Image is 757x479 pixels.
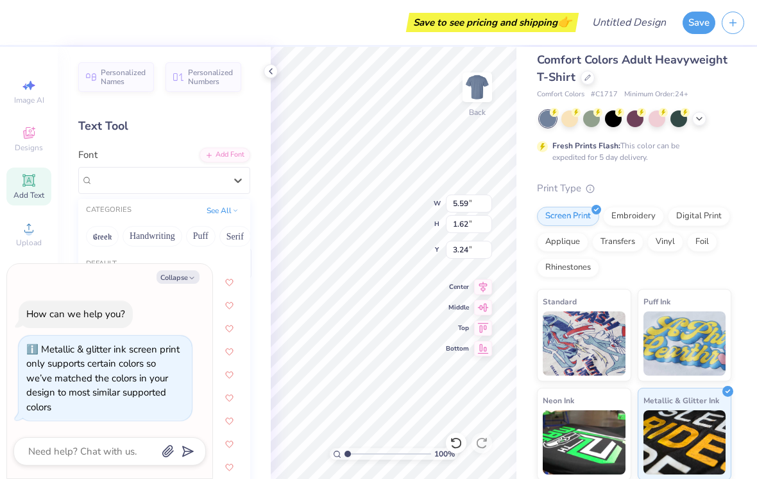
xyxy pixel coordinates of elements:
[683,12,715,34] button: Save
[624,89,688,100] span: Minimum Order: 24 +
[643,295,670,308] span: Puff Ink
[537,232,588,252] div: Applique
[591,89,618,100] span: # C1717
[643,410,726,475] img: Metallic & Glitter Ink
[16,238,42,248] span: Upload
[434,448,455,460] span: 100 %
[200,148,250,162] div: Add Font
[603,207,664,226] div: Embroidery
[647,232,683,252] div: Vinyl
[464,74,490,100] img: Back
[446,303,469,312] span: Middle
[409,13,575,32] div: Save to see pricing and shipping
[552,141,620,151] strong: Fresh Prints Flash:
[537,89,584,100] span: Comfort Colors
[86,205,132,216] div: CATEGORIES
[643,311,726,376] img: Puff Ink
[557,14,572,30] span: 👉
[543,410,625,475] img: Neon Ink
[446,324,469,333] span: Top
[446,344,469,353] span: Bottom
[592,232,643,252] div: Transfers
[543,311,625,376] img: Standard
[219,226,251,247] button: Serif
[643,394,719,407] span: Metallic & Glitter Ink
[157,270,200,284] button: Collapse
[552,140,710,163] div: This color can be expedited for 5 day delivery.
[26,308,125,320] div: How can we help you?
[78,148,98,162] label: Font
[15,143,43,153] span: Designs
[543,295,577,308] span: Standard
[537,207,599,226] div: Screen Print
[78,259,250,270] div: Default
[203,204,242,217] button: See All
[543,394,574,407] span: Neon Ink
[668,207,730,226] div: Digital Print
[582,10,676,35] input: Untitled Design
[86,226,119,247] button: Greek
[469,107,486,118] div: Back
[446,283,469,292] span: Center
[14,95,44,105] span: Image AI
[13,190,44,200] span: Add Text
[537,258,599,277] div: Rhinestones
[188,68,234,86] span: Personalized Numbers
[186,226,216,247] button: Puff
[537,181,731,196] div: Print Type
[123,226,182,247] button: Handwriting
[26,343,180,414] div: Metallic & glitter ink screen print only supports certain colors so we’ve matched the colors in y...
[537,52,727,85] span: Comfort Colors Adult Heavyweight T-Shirt
[78,118,250,135] div: Text Tool
[687,232,717,252] div: Foil
[101,68,146,86] span: Personalized Names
